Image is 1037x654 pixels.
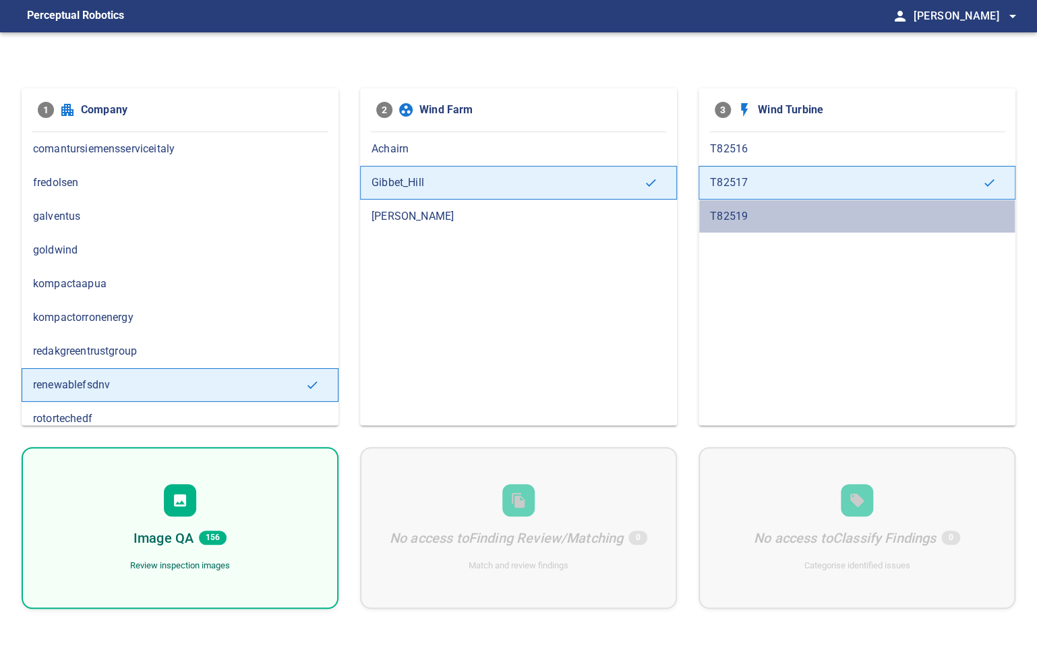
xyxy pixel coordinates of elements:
[419,102,661,118] span: Wind Farm
[892,8,908,24] span: person
[22,132,338,166] div: comantursiemensserviceitaly
[33,343,327,359] span: redakgreentrustgroup
[33,141,327,157] span: comantursiemensserviceitaly
[81,102,322,118] span: Company
[22,334,338,368] div: redakgreentrustgroup
[372,208,665,225] span: [PERSON_NAME]
[33,309,327,326] span: kompactorronenergy
[33,242,327,258] span: goldwind
[33,411,327,427] span: rotortechedf
[22,200,338,233] div: galventus
[33,175,327,191] span: fredolsen
[908,3,1021,30] button: [PERSON_NAME]
[699,166,1015,200] div: T82517
[33,208,327,225] span: galventus
[699,132,1015,166] div: T82516
[33,276,327,292] span: kompactaapua
[1005,8,1021,24] span: arrow_drop_down
[134,527,194,549] h6: Image QA
[27,5,124,27] figcaption: Perceptual Robotics
[33,377,305,393] span: renewablefsdnv
[22,233,338,267] div: goldwind
[130,560,230,572] div: Review inspection images
[22,166,338,200] div: fredolsen
[360,200,677,233] div: [PERSON_NAME]
[710,141,1004,157] span: T82516
[710,208,1004,225] span: T82519
[199,531,227,545] span: 156
[372,141,665,157] span: Achairn
[22,368,338,402] div: renewablefsdnv
[22,267,338,301] div: kompactaapua
[38,102,54,118] span: 1
[372,175,644,191] span: Gibbet_Hill
[758,102,999,118] span: Wind Turbine
[710,175,982,191] span: T82517
[360,132,677,166] div: Achairn
[699,200,1015,233] div: T82519
[376,102,392,118] span: 2
[22,447,338,609] div: Image QA156Review inspection images
[22,301,338,334] div: kompactorronenergy
[360,166,677,200] div: Gibbet_Hill
[22,402,338,436] div: rotortechedf
[715,102,731,118] span: 3
[914,7,1021,26] span: [PERSON_NAME]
